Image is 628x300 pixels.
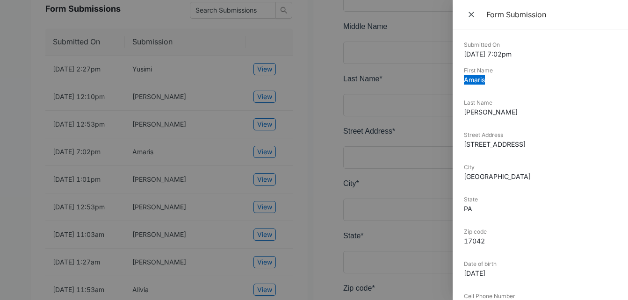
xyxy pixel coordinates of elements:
dt: City [464,163,617,171]
dd: [DATE] [464,268,617,278]
dd: [STREET_ADDRESS] [464,139,617,149]
dd: [PERSON_NAME] [464,107,617,117]
dd: 17042 [464,236,617,246]
div: Form Submission [486,9,617,20]
dd: Amaris [464,75,617,85]
dt: Last Name [464,99,617,107]
button: Close [464,7,481,21]
dd: [GEOGRAPHIC_DATA] [464,171,617,181]
dt: State [464,195,617,204]
span: Close [467,8,478,21]
dd: [DATE] 7:02pm [464,49,617,59]
dt: Submitted On [464,41,617,49]
dd: PA [464,204,617,214]
dt: First Name [464,66,617,75]
dt: Street Address [464,131,617,139]
dt: Date of birth [464,260,617,268]
dt: Zip code [464,228,617,236]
